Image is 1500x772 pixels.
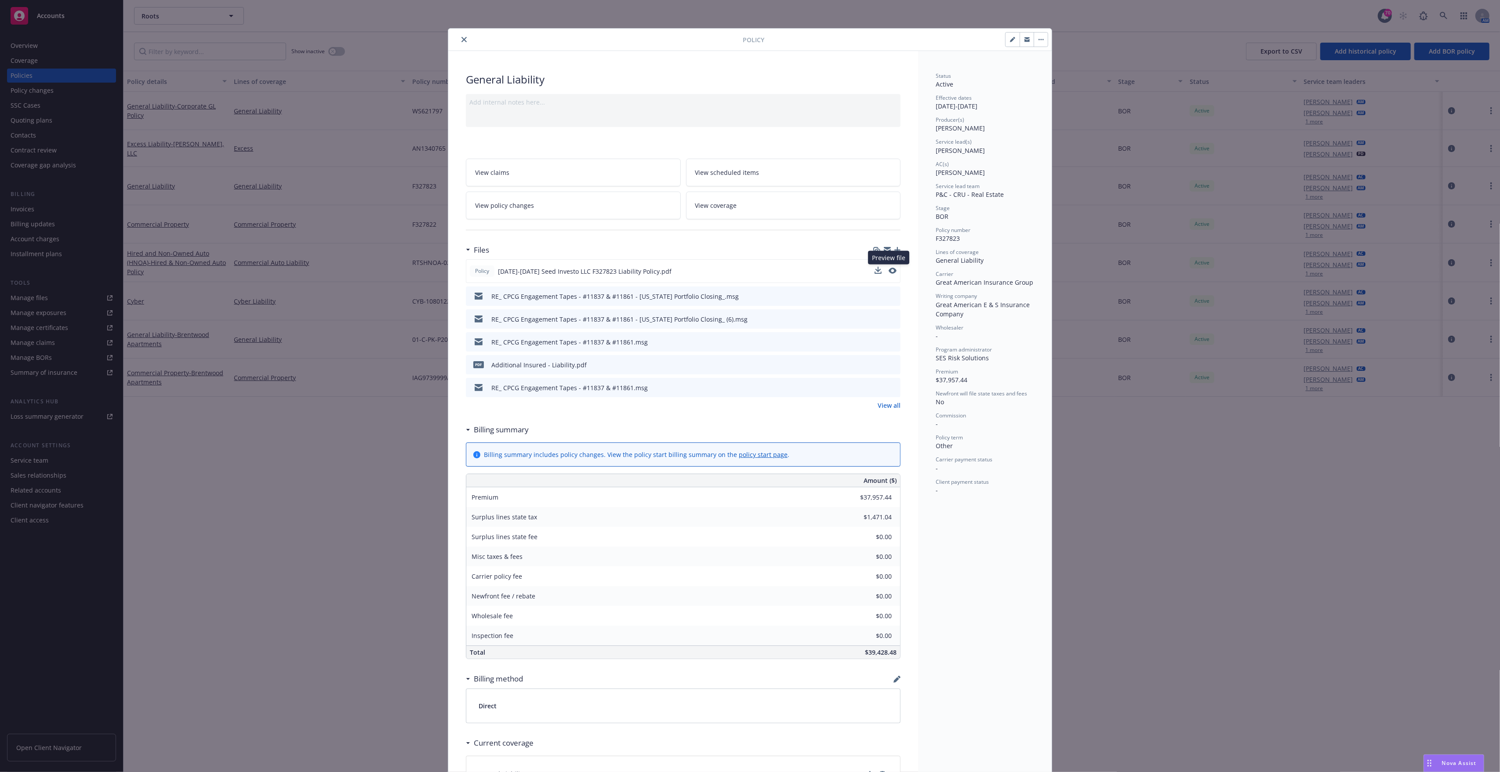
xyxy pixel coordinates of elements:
span: Policy [743,35,764,44]
a: View coverage [686,192,901,219]
button: download file [875,292,882,301]
button: preview file [889,292,897,301]
a: View scheduled items [686,159,901,186]
span: [PERSON_NAME] [936,124,985,132]
span: Program administrator [936,346,992,353]
span: Surplus lines state fee [472,533,538,541]
span: View claims [475,168,509,177]
div: Billing method [466,673,523,685]
span: Client payment status [936,478,989,486]
span: - [936,332,938,340]
input: 0.00 [840,570,897,583]
span: Nova Assist [1442,759,1477,767]
span: [DATE]-[DATE] Seed Investo LLC F327823 Liability Policy.pdf [498,267,672,276]
span: Commission [936,412,966,419]
h3: Files [474,244,489,256]
span: Effective dates [936,94,972,101]
button: preview file [889,383,897,392]
span: [PERSON_NAME] [936,168,985,177]
span: Other [936,442,953,450]
span: Status [936,72,951,80]
span: Writing company [936,292,977,300]
a: View claims [466,159,681,186]
span: Wholesaler [936,324,963,331]
div: RE_ CPCG Engagement Tapes - #11837 & #11861.msg [491,383,648,392]
span: $37,957.44 [936,376,967,384]
input: 0.00 [840,609,897,623]
span: BOR [936,212,948,221]
div: Billing summary includes policy changes. View the policy start billing summary on the . [484,450,789,459]
button: download file [875,267,882,276]
input: 0.00 [840,491,897,504]
span: - [936,486,938,494]
h3: Current coverage [474,737,534,749]
span: Producer(s) [936,116,964,123]
span: Lines of coverage [936,248,979,256]
a: View all [878,401,901,410]
button: download file [875,383,882,392]
span: Wholesale fee [472,612,513,620]
div: RE_ CPCG Engagement Tapes - #11837 & #11861.msg [491,337,648,347]
div: RE_ CPCG Engagement Tapes - #11837 & #11861 - [US_STATE] Portfolio Closing_.msg [491,292,739,301]
button: close [459,34,469,45]
input: 0.00 [840,629,897,642]
div: Current coverage [466,737,534,749]
a: policy start page [739,450,788,459]
h3: Billing summary [474,424,529,435]
span: General Liability [936,256,984,265]
span: Misc taxes & fees [472,552,523,561]
button: download file [875,337,882,347]
span: Total [470,648,485,656]
button: Nova Assist [1424,754,1484,772]
button: preview file [889,337,897,347]
button: preview file [889,315,897,324]
div: Add internal notes here... [469,98,897,107]
span: Newfront fee / rebate [472,592,535,600]
span: $39,428.48 [865,648,897,656]
button: download file [875,360,882,370]
span: Service lead(s) [936,138,972,145]
span: AC(s) [936,160,949,168]
a: View policy changes [466,192,681,219]
input: 0.00 [840,590,897,603]
div: Preview file [868,251,909,265]
span: View coverage [695,201,737,210]
span: Amount ($) [864,476,897,485]
span: Newfront will file state taxes and fees [936,390,1027,397]
span: pdf [473,361,484,368]
span: Great American E & S Insurance Company [936,301,1031,318]
span: Premium [936,368,958,375]
span: Service lead team [936,182,980,190]
span: Active [936,80,953,88]
div: Drag to move [1424,755,1435,772]
div: RE_ CPCG Engagement Tapes - #11837 & #11861 - [US_STATE] Portfolio Closing_ (6).msg [491,315,748,324]
span: SES Risk Solutions [936,354,989,362]
input: 0.00 [840,530,897,544]
span: Stage [936,204,950,212]
div: Additional Insured - Liability.pdf [491,360,587,370]
button: preview file [889,360,897,370]
span: Surplus lines state tax [472,513,537,521]
span: P&C - CRU - Real Estate [936,190,1004,199]
button: preview file [889,268,897,274]
h3: Billing method [474,673,523,685]
span: View policy changes [475,201,534,210]
div: Direct [466,689,900,723]
span: - [936,464,938,472]
span: - [936,420,938,428]
span: Policy term [936,434,963,441]
span: No [936,398,944,406]
span: Carrier [936,270,953,278]
div: Billing summary [466,424,529,435]
button: download file [875,315,882,324]
span: F327823 [936,234,960,243]
span: Policy number [936,226,970,234]
span: Carrier payment status [936,456,992,463]
button: download file [875,267,882,274]
span: Carrier policy fee [472,572,522,580]
input: 0.00 [840,550,897,563]
span: Policy [473,267,491,275]
div: [DATE] - [DATE] [936,94,1034,111]
div: Files [466,244,489,256]
input: 0.00 [840,511,897,524]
